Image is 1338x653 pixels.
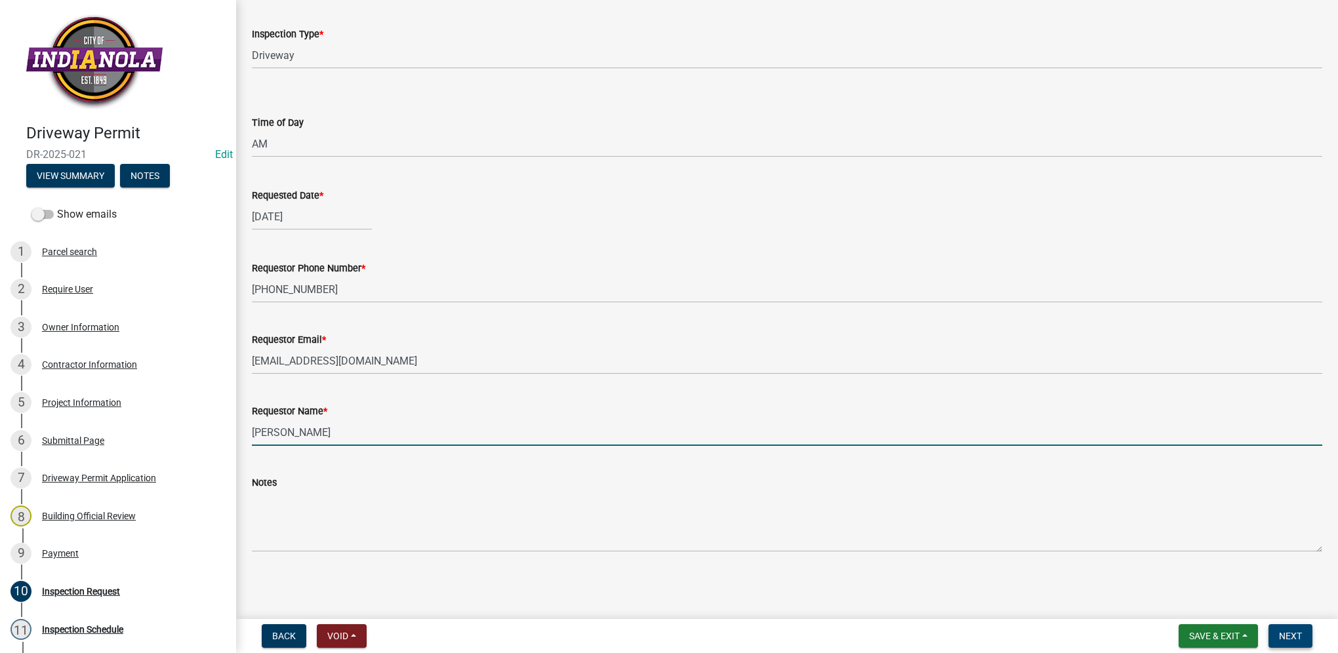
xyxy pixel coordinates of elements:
[42,473,156,483] div: Driveway Permit Application
[252,479,277,488] label: Notes
[42,285,93,294] div: Require User
[42,436,104,445] div: Submittal Page
[252,336,326,345] label: Requestor Email
[26,124,226,143] h4: Driveway Permit
[26,164,115,188] button: View Summary
[26,14,163,110] img: City of Indianola, Iowa
[252,264,365,273] label: Requestor Phone Number
[42,398,121,407] div: Project Information
[252,191,323,201] label: Requested Date
[1189,631,1240,641] span: Save & Exit
[1179,624,1258,648] button: Save & Exit
[10,279,31,300] div: 2
[26,148,210,161] span: DR-2025-021
[215,148,233,161] a: Edit
[31,207,117,222] label: Show emails
[10,392,31,413] div: 5
[10,505,31,526] div: 8
[120,171,170,182] wm-modal-confirm: Notes
[1279,631,1302,641] span: Next
[10,619,31,640] div: 11
[10,543,31,564] div: 9
[42,625,123,634] div: Inspection Schedule
[272,631,296,641] span: Back
[10,354,31,375] div: 4
[10,317,31,338] div: 3
[42,511,136,521] div: Building Official Review
[10,467,31,488] div: 7
[42,587,120,596] div: Inspection Request
[262,624,306,648] button: Back
[42,247,97,256] div: Parcel search
[252,407,327,416] label: Requestor Name
[42,549,79,558] div: Payment
[10,430,31,451] div: 6
[42,323,119,332] div: Owner Information
[10,241,31,262] div: 1
[317,624,367,648] button: Void
[327,631,348,641] span: Void
[215,148,233,161] wm-modal-confirm: Edit Application Number
[26,171,115,182] wm-modal-confirm: Summary
[1268,624,1312,648] button: Next
[252,119,304,128] label: Time of Day
[252,30,323,39] label: Inspection Type
[42,360,137,369] div: Contractor Information
[252,203,372,230] input: mm/dd/yyyy
[10,581,31,602] div: 10
[120,164,170,188] button: Notes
